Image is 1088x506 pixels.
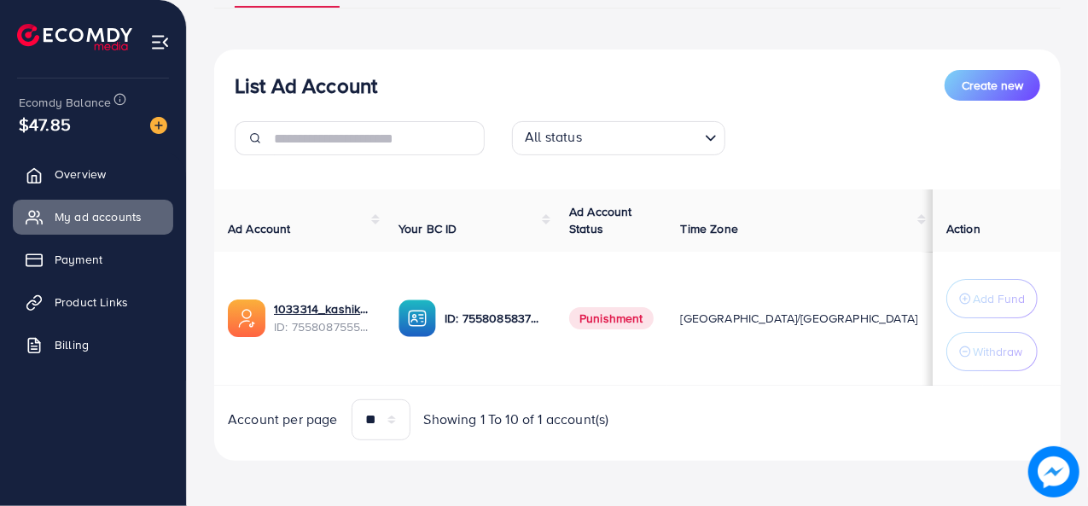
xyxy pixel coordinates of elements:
a: Payment [13,242,173,276]
span: [GEOGRAPHIC_DATA]/[GEOGRAPHIC_DATA] [681,310,918,327]
a: Billing [13,328,173,362]
img: image [150,117,167,134]
button: Add Fund [946,279,1038,318]
span: $47.85 [19,112,71,137]
span: Your BC ID [399,220,457,237]
img: image [1033,451,1074,492]
p: ID: 7558085837339721735 [445,308,542,329]
span: Time Zone [681,220,738,237]
input: Search for option [587,125,698,151]
a: My ad accounts [13,200,173,234]
span: Overview [55,166,106,183]
img: ic-ba-acc.ded83a64.svg [399,300,436,337]
button: Withdraw [946,332,1038,371]
span: My ad accounts [55,208,142,225]
span: Punishment [569,307,654,329]
span: All status [521,124,585,151]
span: Action [946,220,980,237]
span: Ecomdy Balance [19,94,111,111]
a: Product Links [13,285,173,319]
p: Withdraw [973,341,1022,362]
img: menu [150,32,170,52]
img: logo [17,24,132,50]
span: Account per page [228,410,338,429]
span: Billing [55,336,89,353]
img: ic-ads-acc.e4c84228.svg [228,300,265,337]
div: Search for option [512,121,725,155]
span: Ad Account [228,220,291,237]
p: Add Fund [973,288,1025,309]
span: ID: 7558087555456040977 [274,318,371,335]
span: Ad Account Status [569,203,632,237]
div: <span class='underline'>1033314_kashikhan_1759754407050</span></br>7558087555456040977 [274,300,371,335]
span: Showing 1 To 10 of 1 account(s) [424,410,609,429]
span: Payment [55,251,102,268]
span: Create new [962,77,1023,94]
a: 1033314_kashikhan_1759754407050 [274,300,371,317]
span: Product Links [55,294,128,311]
a: Overview [13,157,173,191]
button: Create new [945,70,1040,101]
h3: List Ad Account [235,73,377,98]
